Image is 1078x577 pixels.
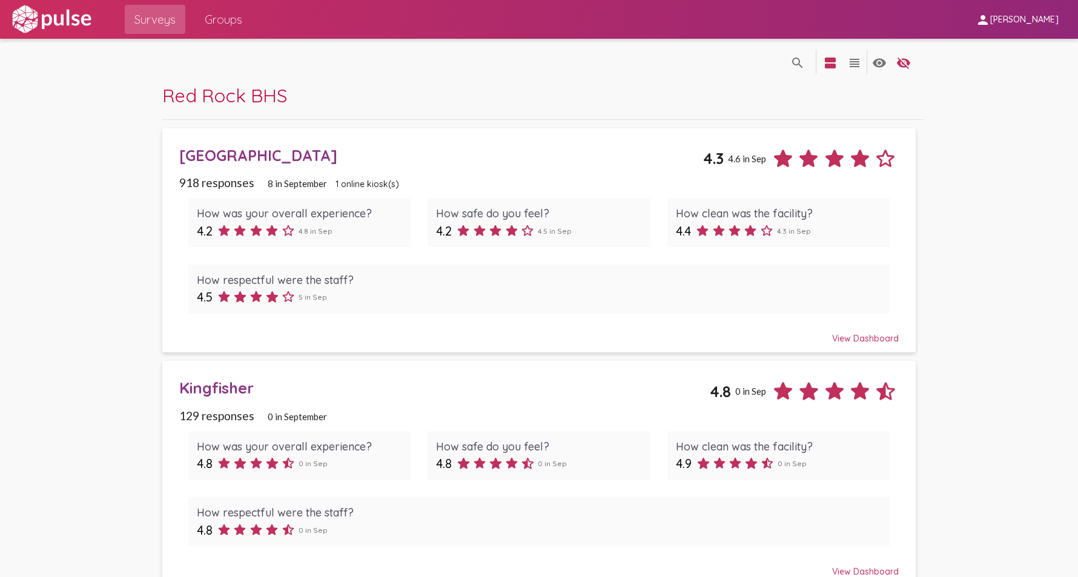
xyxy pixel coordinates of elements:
[179,409,254,423] span: 129 responses
[179,555,898,577] div: View Dashboard
[268,411,327,422] span: 0 in September
[703,149,724,168] span: 4.3
[179,146,703,165] div: [GEOGRAPHIC_DATA]
[179,378,709,397] div: Kingfisher
[676,206,881,220] div: How clean was the facility?
[299,459,328,468] span: 0 in Sep
[299,526,328,535] span: 0 in Sep
[777,226,811,236] span: 4.3 in Sep
[336,179,399,190] span: 1 online kiosk(s)
[162,128,916,352] a: [GEOGRAPHIC_DATA]4.34.6 in Sep918 responses8 in September1 online kiosk(s)How was your overall ex...
[197,289,213,305] span: 4.5
[966,8,1068,30] button: [PERSON_NAME]
[872,56,887,70] mat-icon: language
[125,5,185,34] a: Surveys
[179,176,254,190] span: 918 responses
[436,456,452,471] span: 4.8
[299,226,332,236] span: 4.8 in Sep
[976,13,990,27] mat-icon: person
[710,382,731,401] span: 4.8
[205,8,242,30] span: Groups
[867,50,891,74] button: language
[818,50,842,74] button: language
[676,223,691,239] span: 4.4
[197,523,213,538] span: 4.8
[299,292,327,302] span: 5 in Sep
[162,84,287,107] span: Red Rock BHS
[676,440,881,453] div: How clean was the facility?
[197,456,213,471] span: 4.8
[676,456,692,471] span: 4.9
[436,440,641,453] div: How safe do you feel?
[436,206,641,220] div: How safe do you feel?
[268,178,327,189] span: 8 in September
[896,56,911,70] mat-icon: language
[538,226,572,236] span: 4.5 in Sep
[197,506,882,519] div: How respectful were the staff?
[990,15,1059,25] span: [PERSON_NAME]
[891,50,916,74] button: language
[195,5,252,34] a: Groups
[134,8,176,30] span: Surveys
[538,459,567,468] span: 0 in Sep
[790,56,805,70] mat-icon: language
[197,223,213,239] span: 4.2
[197,440,402,453] div: How was your overall experience?
[823,56,838,70] mat-icon: language
[10,4,93,35] img: white-logo.svg
[735,386,766,397] span: 0 in Sep
[197,273,882,287] div: How respectful were the staff?
[728,153,766,164] span: 4.6 in Sep
[197,206,402,220] div: How was your overall experience?
[778,459,807,468] span: 0 in Sep
[785,50,810,74] button: language
[436,223,452,239] span: 4.2
[179,322,898,344] div: View Dashboard
[842,50,867,74] button: language
[847,56,862,70] mat-icon: language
